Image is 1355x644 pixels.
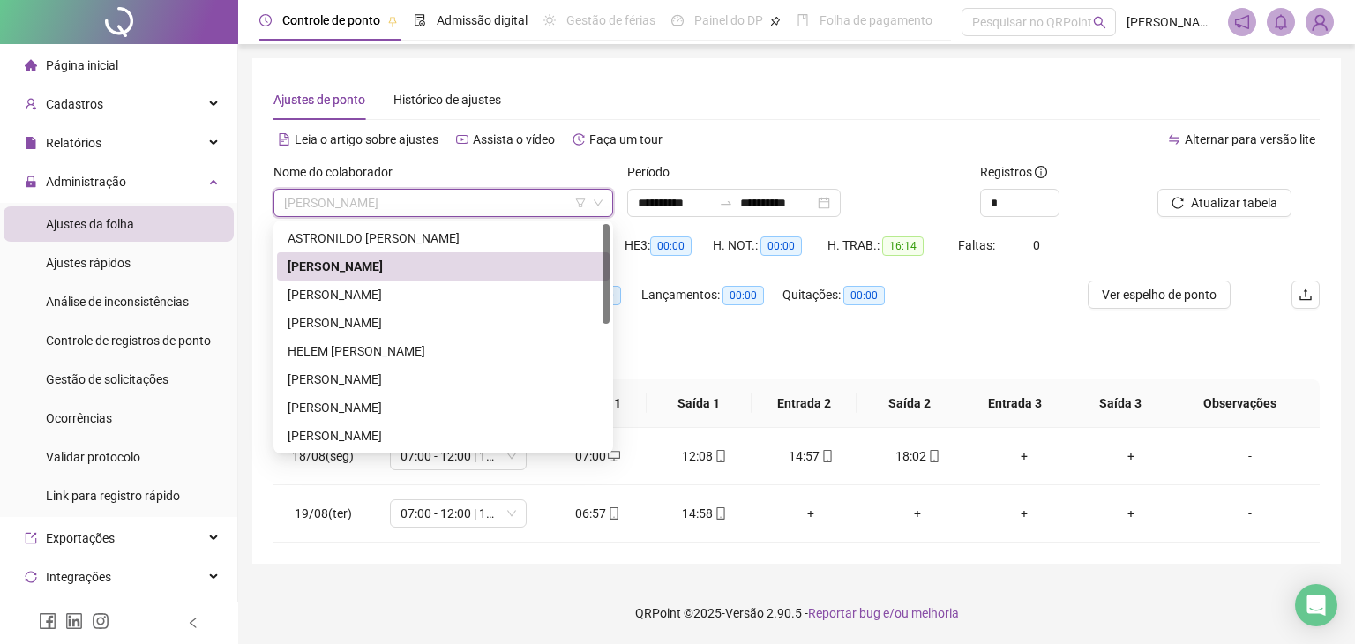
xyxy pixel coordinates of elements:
div: H. TRAB.: [827,236,958,256]
span: 19/08(ter) [295,506,352,520]
th: Observações [1172,379,1306,428]
span: Cadastros [46,97,103,111]
span: search [1093,16,1106,29]
span: 00:00 [843,286,885,305]
span: 0 [1033,238,1040,252]
span: Faltas: [958,238,998,252]
span: Ajustes da folha [46,217,134,231]
span: mobile [926,450,940,462]
th: Entrada 2 [752,379,857,428]
span: Atualizar tabela [1191,193,1277,213]
span: BEATRIZ RANIERI BELO [284,190,603,216]
span: history [573,133,585,146]
span: [PERSON_NAME] [1127,12,1217,32]
div: + [879,504,957,523]
span: mobile [606,507,620,520]
span: Administração [46,175,126,189]
span: 07:00 - 12:00 | 15:00 - 18:00 [401,500,516,527]
span: 00:00 [722,286,764,305]
span: Alternar para versão lite [1185,132,1315,146]
span: Leia o artigo sobre ajustes [295,132,438,146]
span: export [25,532,37,544]
img: 88450 [1306,9,1333,35]
div: ASTRONILDO [PERSON_NAME] [288,228,599,248]
span: Histórico de ajustes [393,93,501,107]
span: Reportar bug e/ou melhoria [808,606,959,620]
div: + [985,504,1064,523]
span: desktop [606,450,620,462]
div: 18:02 [879,446,957,466]
span: Registros [980,162,1047,182]
div: H. NOT.: [713,236,827,256]
span: swap-right [719,196,733,210]
label: Nome do colaborador [273,162,404,182]
span: mobile [820,450,834,462]
span: 00:00 [650,236,692,256]
span: linkedin [65,612,83,630]
span: Link para registro rápido [46,489,180,503]
span: Painel do DP [694,13,763,27]
span: pushpin [387,16,398,26]
span: clock-circle [259,14,272,26]
span: Ajustes rápidos [46,256,131,270]
th: Saída 3 [1067,379,1172,428]
span: Ver espelho de ponto [1102,285,1217,304]
div: KELVEN RAMON GONÇALVES DOS SANTOS [277,422,610,450]
div: + [772,504,850,523]
span: Folha de pagamento [820,13,932,27]
span: swap [1168,133,1180,146]
span: down [593,198,603,208]
span: sun [543,14,556,26]
div: [PERSON_NAME] [288,313,599,333]
span: dashboard [671,14,684,26]
span: sync [25,571,37,583]
span: Observações [1187,393,1292,413]
div: [PERSON_NAME] [288,257,599,276]
span: bell [1273,14,1289,30]
span: Exportações [46,531,115,545]
div: 14:58 [665,504,744,523]
div: [PERSON_NAME] [288,370,599,389]
span: 16:14 [882,236,924,256]
span: file-text [278,133,290,146]
span: Gestão de solicitações [46,372,168,386]
label: Período [627,162,681,182]
div: ASTRONILDO ARAGAO DE CARVALHO [277,224,610,252]
span: 18/08(seg) [292,449,354,463]
span: info-circle [1035,166,1047,178]
span: home [25,59,37,71]
span: Validar protocolo [46,450,140,464]
span: Versão [725,606,764,620]
th: Saída 2 [857,379,962,428]
button: Ver espelho de ponto [1088,281,1231,309]
span: mobile [713,450,727,462]
div: Quitações: [782,285,913,305]
span: file [25,137,37,149]
div: Open Intercom Messenger [1295,584,1337,626]
span: filter [575,198,586,208]
span: Relatórios [46,136,101,150]
div: + [1091,504,1170,523]
span: pushpin [770,16,781,26]
div: 06:57 [558,504,637,523]
span: facebook [39,612,56,630]
span: book [797,14,809,26]
span: Página inicial [46,58,118,72]
span: Análise de inconsistências [46,295,189,309]
span: instagram [92,612,109,630]
div: ISAIAS DA SILVA LIMA [277,365,610,393]
span: file-done [414,14,426,26]
div: HELEM VANESSA CORDOVIL COSTEIRA [277,337,610,365]
div: [PERSON_NAME] [288,426,599,446]
span: Faça um tour [589,132,663,146]
span: notification [1234,14,1250,30]
span: Ocorrências [46,411,112,425]
span: mobile [713,507,727,520]
div: JOELSON DE FARIAS PINTO [277,393,610,422]
span: upload [1299,288,1313,302]
span: user-add [25,98,37,110]
button: Atualizar tabela [1157,189,1291,217]
div: HELEM [PERSON_NAME] [288,341,599,361]
div: 07:00 [558,446,637,466]
span: 00:00 [760,236,802,256]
